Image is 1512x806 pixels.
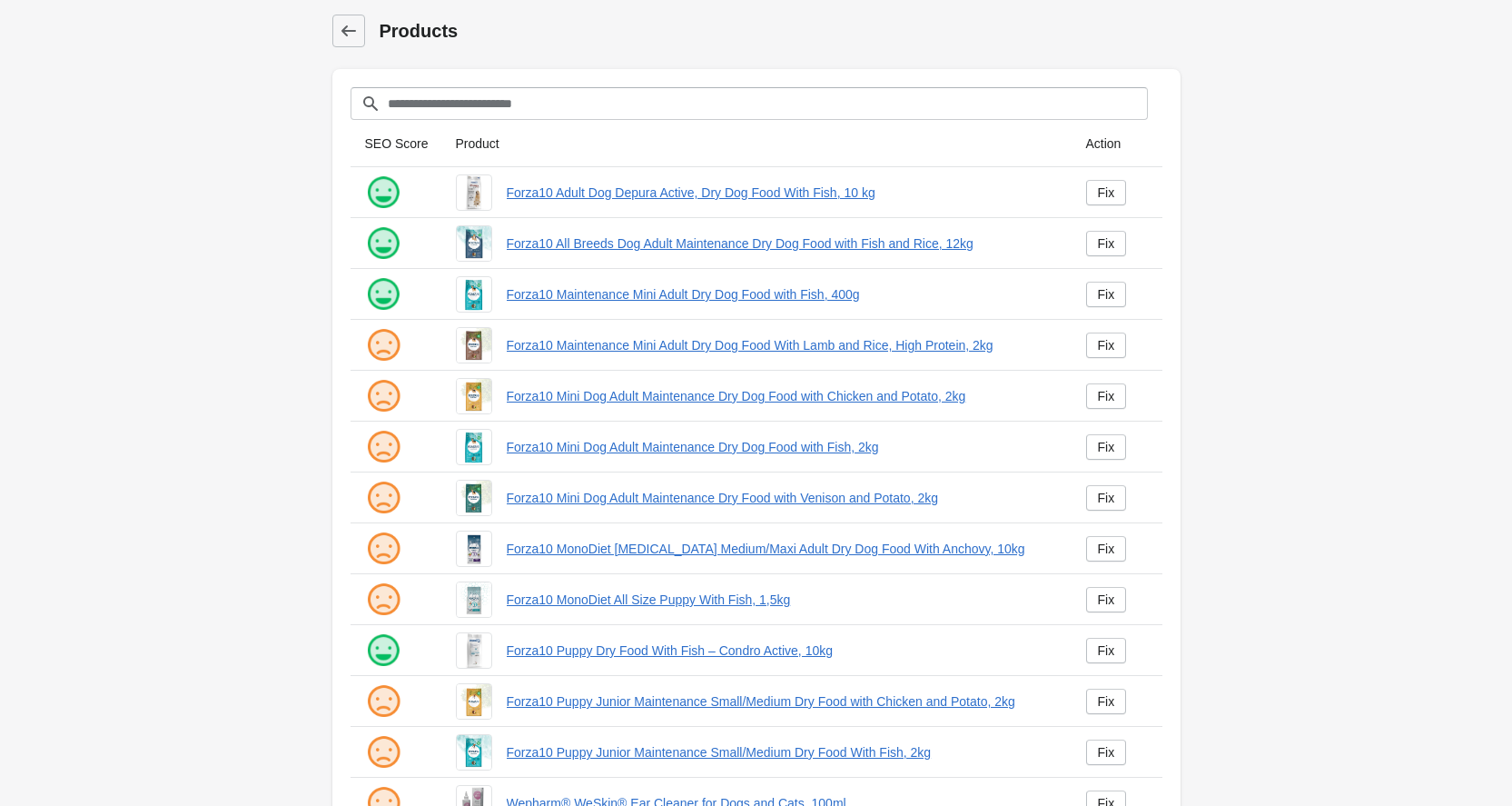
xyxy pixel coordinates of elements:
a: Forza10 Mini Dog Adult Maintenance Dry Food with Venison and Potato, 2kg [507,489,1057,507]
a: Forza10 Mini Dog Adult Maintenance Dry Dog Food with Chicken and Potato, 2kg [507,387,1057,405]
a: Fix [1086,638,1127,663]
div: Fix [1098,338,1115,353]
a: Forza10 MonoDiet All Size Puppy With Fish, 1,5kg [507,591,1057,609]
a: Fix [1086,383,1127,409]
img: happy.png [365,632,401,669]
a: Fix [1086,333,1127,358]
a: Fix [1086,536,1127,562]
img: sad.png [365,480,401,516]
h1: Products [380,18,1181,44]
a: Fix [1086,434,1127,460]
img: happy.png [365,276,401,313]
img: sad.png [365,327,401,363]
th: SEO Score [351,120,441,167]
a: Forza10 All Breeds Dog Adult Maintenance Dry Dog Food with Fish and Rice, 12kg [507,234,1057,253]
a: Fix [1086,587,1127,612]
a: Fix [1086,689,1127,714]
div: Fix [1098,185,1115,200]
div: Fix [1098,643,1115,658]
div: Fix [1098,236,1115,251]
a: Forza10 Puppy Junior Maintenance Small/Medium Dry Food with Chicken and Potato, 2kg [507,692,1057,711]
a: Forza10 Maintenance Mini Adult Dry Dog Food With Lamb and Rice, High Protein, 2kg [507,336,1057,354]
a: Fix [1086,485,1127,511]
div: Fix [1098,745,1115,760]
a: Fix [1086,180,1127,205]
th: Action [1072,120,1162,167]
img: sad.png [365,683,401,720]
a: Forza10 Puppy Dry Food With Fish – Condro Active, 10kg [507,642,1057,660]
a: Fix [1086,282,1127,307]
a: Forza10 Puppy Junior Maintenance Small/Medium Dry Food With Fish, 2kg [507,743,1057,761]
a: Fix [1086,740,1127,765]
img: happy.png [365,225,401,262]
img: sad.png [365,429,401,465]
img: sad.png [365,734,401,771]
div: Fix [1098,592,1115,607]
th: Product [441,120,1072,167]
a: Forza10 MonoDiet [MEDICAL_DATA] Medium/Maxi Adult Dry Dog Food With Anchovy, 10kg [507,540,1057,558]
img: sad.png [365,378,401,414]
div: Fix [1098,542,1115,556]
a: Forza10 Adult Dog Depura Active, Dry Dog Food With Fish, 10 kg [507,184,1057,202]
a: Fix [1086,231,1127,256]
img: sad.png [365,582,401,618]
a: Forza10 Maintenance Mini Adult Dry Dog Food with Fish, 400g [507,285,1057,303]
div: Fix [1098,287,1115,302]
div: Fix [1098,440,1115,454]
div: Fix [1098,491,1115,505]
img: happy.png [365,174,401,211]
img: sad.png [365,531,401,567]
div: Fix [1098,694,1115,709]
a: Forza10 Mini Dog Adult Maintenance Dry Dog Food with Fish, 2kg [507,438,1057,456]
div: Fix [1098,389,1115,403]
